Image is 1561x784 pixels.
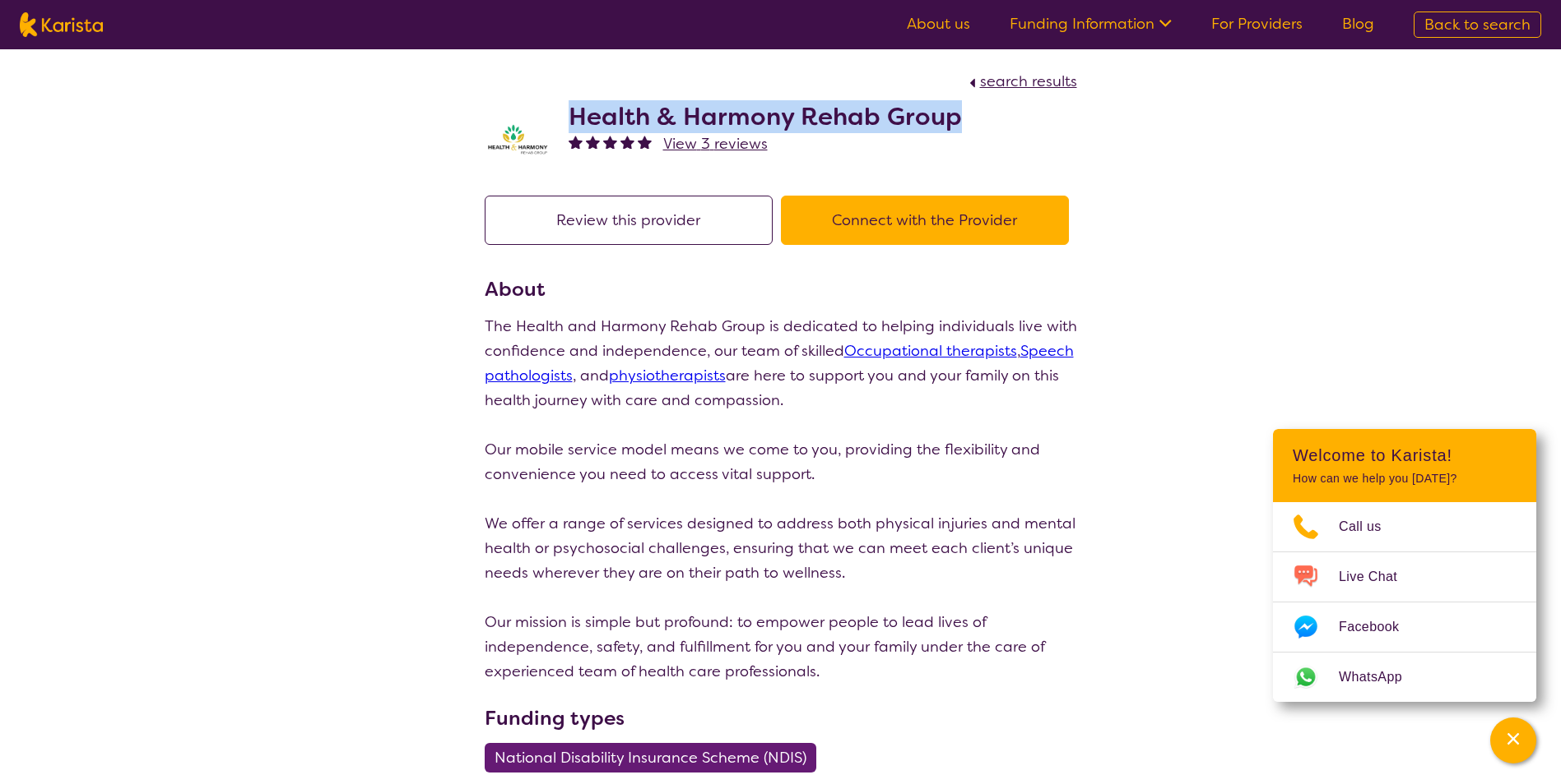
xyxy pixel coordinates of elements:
a: search results [965,71,1077,91]
a: Review this provider [485,210,781,230]
img: ztak9tblhgtrn1fit8ap.png [485,122,551,155]
a: Occupational therapists [844,341,1017,361]
button: Review this provider [485,196,773,245]
span: Back to search [1424,15,1531,35]
img: fullstar [603,135,617,149]
button: Channel Menu [1490,717,1536,763]
p: How can we help you [DATE]? [1293,472,1517,486]
img: fullstar [569,135,583,149]
h3: About [485,274,1077,304]
ul: Choose channel [1273,502,1536,702]
img: Karista logo [20,12,103,37]
h2: Welcome to Karista! [1293,445,1517,465]
span: Facebook [1339,615,1419,639]
a: About us [907,14,970,34]
img: fullstar [620,135,634,149]
p: Our mission is simple but profound: to empower people to lead lives of independence, safety, and ... [485,610,1077,684]
img: fullstar [586,135,600,149]
h2: Health & Harmony Rehab Group [569,102,962,131]
a: View 3 reviews [663,131,768,156]
span: Call us [1339,514,1401,539]
span: Live Chat [1339,565,1417,589]
a: Back to search [1414,12,1541,38]
a: physiotherapists [609,366,726,385]
span: National Disability Insurance Scheme (NDIS) [495,743,806,772]
span: View 3 reviews [663,134,768,154]
div: Channel Menu [1273,429,1536,702]
a: For Providers [1211,14,1303,34]
a: Blog [1342,14,1374,34]
p: We offer a range of services designed to address both physical injuries and mental health or psyc... [485,511,1077,585]
h3: Funding types [485,703,1077,733]
span: search results [980,71,1077,91]
span: WhatsApp [1339,665,1422,689]
a: Connect with the Provider [781,210,1077,230]
p: Our mobile service model means we come to you, providing the flexibility and convenience you need... [485,437,1077,487]
a: National Disability Insurance Scheme (NDIS) [485,748,826,768]
a: Web link opens in a new tab. [1273,653,1536,702]
a: Funding Information [1010,14,1172,34]
button: Connect with the Provider [781,196,1069,245]
img: fullstar [638,135,652,149]
p: The Health and Harmony Rehab Group is dedicated to helping individuals live with confidence and i... [485,314,1077,413]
